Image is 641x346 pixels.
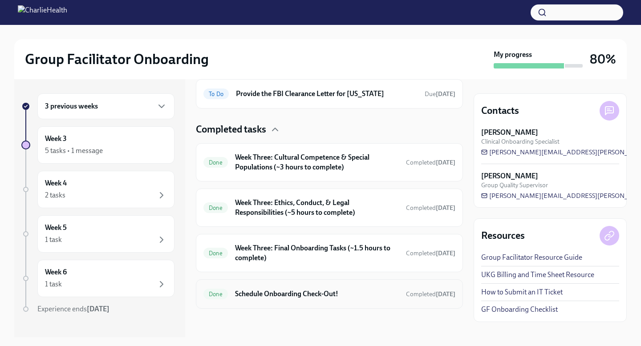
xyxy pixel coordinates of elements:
span: Done [203,250,228,257]
strong: [PERSON_NAME] [481,171,538,181]
a: How to Submit an IT Ticket [481,287,563,297]
h6: Week 5 [45,223,67,233]
a: UKG Billing and Time Sheet Resource [481,270,594,280]
span: Completed [406,204,455,212]
a: To DoProvide the FBI Clearance Letter for [US_STATE]Due[DATE] [203,87,455,101]
h6: Week 3 [45,134,67,144]
span: October 14th, 2025 09:00 [425,90,455,98]
span: Completed [406,290,455,298]
div: 1 task [45,279,62,289]
div: 3 previous weeks [37,93,174,119]
h6: 3 previous weeks [45,101,98,111]
div: 5 tasks • 1 message [45,146,103,156]
h6: Schedule Onboarding Check-Out! [235,289,399,299]
span: Clinical Onboarding Specialist [481,137,560,146]
span: September 22nd, 2025 15:20 [406,204,455,212]
h6: Week 4 [45,178,67,188]
strong: My progress [494,50,532,60]
img: CharlieHealth [18,5,67,20]
span: Done [203,205,228,211]
h6: Week Three: Final Onboarding Tasks (~1.5 hours to complete) [235,243,399,263]
strong: [DATE] [436,90,455,98]
a: DoneWeek Three: Cultural Competence & Special Populations (~3 hours to complete)Completed[DATE] [203,151,455,174]
strong: [PERSON_NAME] [481,128,538,137]
span: Done [203,291,228,298]
h6: Week Three: Cultural Competence & Special Populations (~3 hours to complete) [235,153,399,172]
h3: 80% [590,51,616,67]
span: To Do [203,91,229,97]
span: Due [425,90,455,98]
strong: [DATE] [436,249,455,257]
h4: Contacts [481,104,519,117]
h4: Resources [481,229,525,242]
h4: Completed tasks [196,123,266,136]
span: September 23rd, 2025 12:45 [406,290,455,298]
h6: Week 6 [45,267,67,277]
a: Week 35 tasks • 1 message [21,126,174,164]
strong: [DATE] [436,159,455,166]
span: Group Quality Supervisor [481,181,548,189]
h6: Provide the FBI Clearance Letter for [US_STATE] [236,89,418,99]
strong: [DATE] [436,204,455,212]
a: DoneWeek Three: Ethics, Conduct, & Legal Responsibilities (~5 hours to complete)Completed[DATE] [203,196,455,219]
span: September 22nd, 2025 15:02 [406,158,455,167]
div: 1 task [45,235,62,245]
span: Experience ends [37,305,110,313]
a: Week 42 tasks [21,171,174,208]
span: September 22nd, 2025 16:09 [406,249,455,257]
a: Week 61 task [21,260,174,297]
a: DoneWeek Three: Final Onboarding Tasks (~1.5 hours to complete)Completed[DATE] [203,241,455,265]
a: Group Facilitator Resource Guide [481,253,582,262]
h2: Group Facilitator Onboarding [25,50,209,68]
a: DoneSchedule Onboarding Check-Out!Completed[DATE] [203,287,455,301]
a: Week 51 task [21,215,174,253]
div: 2 tasks [45,190,65,200]
div: Completed tasks [196,123,463,136]
h6: Week Three: Ethics, Conduct, & Legal Responsibilities (~5 hours to complete) [235,198,399,217]
a: GF Onboarding Checklist [481,305,558,314]
span: Completed [406,159,455,166]
span: Completed [406,249,455,257]
span: Done [203,159,228,166]
strong: [DATE] [436,290,455,298]
strong: [DATE] [87,305,110,313]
